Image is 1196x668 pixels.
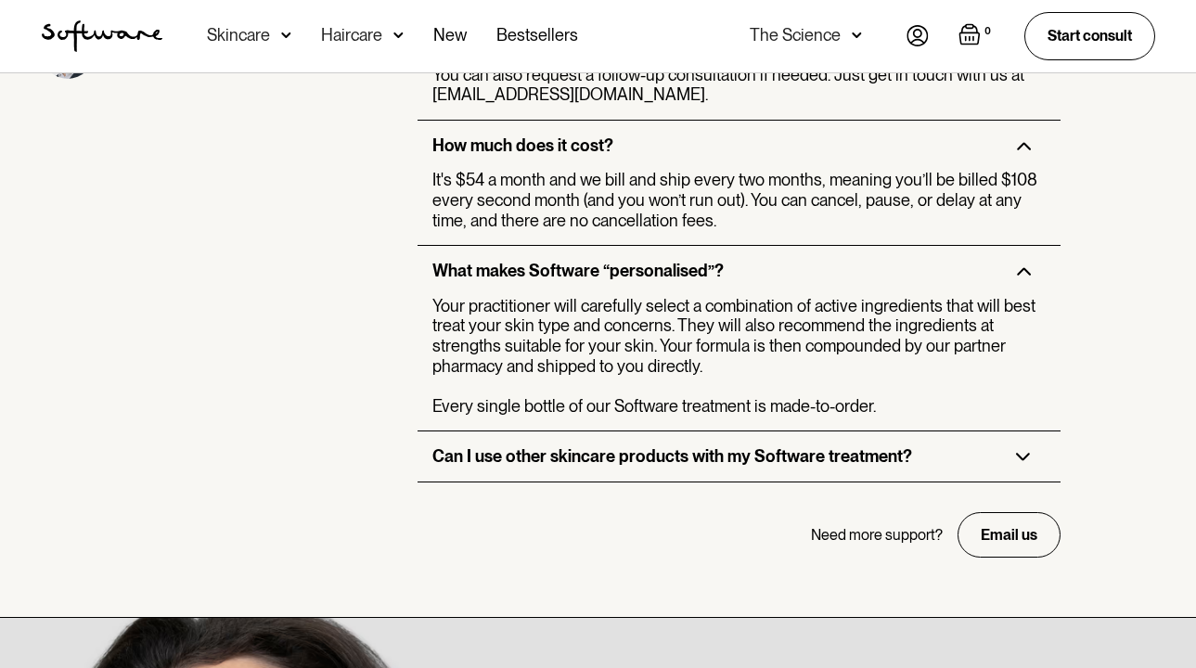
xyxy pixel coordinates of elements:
img: Software Logo [42,20,162,52]
img: arrow down [281,26,291,45]
a: Start consult [1024,12,1155,59]
div: Haircare [321,26,382,45]
div: How much does it cost? [432,135,613,156]
div: 0 [981,23,995,40]
a: Email us [958,512,1061,558]
a: Open empty cart [958,23,995,49]
div: It's $54 a month and we bill and ship every two months, meaning you’ll be billed $108 every secon... [432,170,1053,230]
div: Skincare [207,26,270,45]
a: home [42,20,162,52]
div: Your practitioner will carefully select a combination of active ingredients that will best treat ... [432,296,1053,417]
div: What makes Software “personalised”? [432,261,724,281]
img: arrow down [852,26,862,45]
div: Can I use other skincare products with my Software treatment? [432,446,912,467]
div: The Science [750,26,841,45]
div: Need more support? [811,526,943,544]
img: arrow down [393,26,404,45]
